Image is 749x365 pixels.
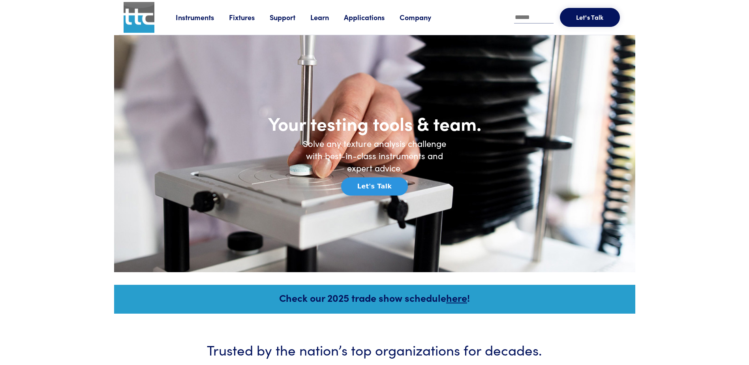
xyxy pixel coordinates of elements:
[124,2,154,33] img: ttc_logo_1x1_v1.0.png
[296,137,454,174] h6: Solve any texture analysis challenge with best-in-class instruments and expert advice.
[446,291,467,305] a: here
[138,340,612,359] h3: Trusted by the nation’s top organizations for decades.
[176,12,229,22] a: Instruments
[310,12,344,22] a: Learn
[400,12,446,22] a: Company
[344,12,400,22] a: Applications
[217,112,533,135] h1: Your testing tools & team.
[270,12,310,22] a: Support
[560,8,620,27] button: Let's Talk
[341,177,408,196] button: Let's Talk
[125,291,625,305] h5: Check our 2025 trade show schedule !
[229,12,270,22] a: Fixtures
